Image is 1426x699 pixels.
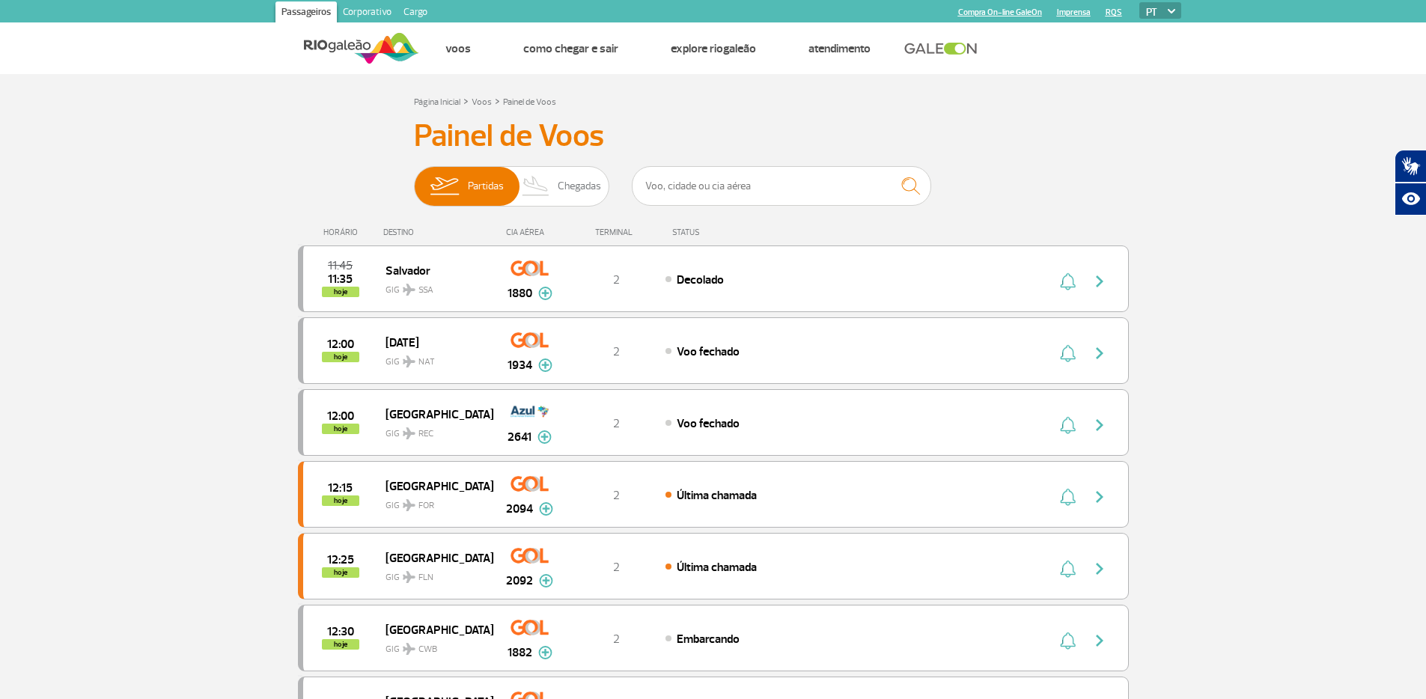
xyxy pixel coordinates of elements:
span: [GEOGRAPHIC_DATA] [386,404,481,424]
img: seta-direita-painel-voo.svg [1091,416,1109,434]
span: hoje [322,352,359,362]
a: RQS [1106,7,1122,17]
img: mais-info-painel-voo.svg [537,430,552,444]
a: Como chegar e sair [523,41,618,56]
span: Chegadas [558,167,601,206]
img: seta-direita-painel-voo.svg [1091,560,1109,578]
span: 2025-09-29 12:00:00 [327,339,354,349]
span: 1934 [508,356,532,374]
span: 2 [613,560,620,575]
span: hoje [322,424,359,434]
img: destiny_airplane.svg [403,571,415,583]
img: seta-direita-painel-voo.svg [1091,488,1109,506]
img: destiny_airplane.svg [403,284,415,296]
span: 2092 [506,572,533,590]
a: Painel de Voos [503,97,556,108]
button: Abrir tradutor de língua de sinais. [1395,150,1426,183]
span: REC [418,427,433,441]
a: Explore RIOgaleão [671,41,756,56]
div: TERMINAL [567,228,665,237]
span: Embarcando [677,632,740,647]
img: sino-painel-voo.svg [1060,632,1076,650]
div: CIA AÉREA [493,228,567,237]
a: Cargo [397,1,433,25]
img: mais-info-painel-voo.svg [538,646,552,659]
img: destiny_airplane.svg [403,499,415,511]
span: 2641 [508,428,531,446]
span: 2025-09-29 12:15:00 [328,483,353,493]
span: 1882 [508,644,532,662]
span: GIG [386,563,481,584]
a: Atendimento [808,41,871,56]
a: Imprensa [1057,7,1091,17]
span: Decolado [677,272,724,287]
div: STATUS [665,228,787,237]
img: sino-painel-voo.svg [1060,560,1076,578]
span: FLN [418,571,433,584]
span: 2 [613,416,620,431]
img: sino-painel-voo.svg [1060,344,1076,362]
img: mais-info-painel-voo.svg [538,287,552,300]
span: [GEOGRAPHIC_DATA] [386,548,481,567]
span: CWB [418,643,437,656]
span: [GEOGRAPHIC_DATA] [386,476,481,495]
a: > [463,92,469,109]
span: hoje [322,287,359,297]
span: NAT [418,355,435,369]
span: 2 [613,488,620,503]
span: Última chamada [677,560,757,575]
span: hoje [322,639,359,650]
span: 2025-09-29 12:00:00 [327,411,354,421]
span: SSA [418,284,433,297]
input: Voo, cidade ou cia aérea [632,166,931,206]
span: Partidas [468,167,504,206]
img: seta-direita-painel-voo.svg [1091,272,1109,290]
a: > [495,92,500,109]
span: Última chamada [677,488,757,503]
a: Passageiros [275,1,337,25]
span: FOR [418,499,434,513]
img: slider-desembarque [514,167,558,206]
a: Voos [472,97,492,108]
span: GIG [386,491,481,513]
img: sino-painel-voo.svg [1060,272,1076,290]
span: GIG [386,419,481,441]
div: HORÁRIO [302,228,384,237]
span: 2094 [506,500,533,518]
img: mais-info-painel-voo.svg [539,574,553,587]
a: Página Inicial [414,97,460,108]
h3: Painel de Voos [414,117,1013,155]
img: sino-painel-voo.svg [1060,416,1076,434]
img: slider-embarque [421,167,468,206]
span: [GEOGRAPHIC_DATA] [386,620,481,639]
span: GIG [386,347,481,369]
span: 2 [613,344,620,359]
a: Corporativo [337,1,397,25]
span: Voo fechado [677,344,740,359]
img: destiny_airplane.svg [403,643,415,655]
span: hoje [322,567,359,578]
span: hoje [322,495,359,506]
img: mais-info-painel-voo.svg [538,358,552,372]
button: Abrir recursos assistivos. [1395,183,1426,216]
span: [DATE] [386,332,481,352]
span: 2025-09-29 12:30:00 [327,626,354,637]
div: DESTINO [383,228,493,237]
img: seta-direita-painel-voo.svg [1091,632,1109,650]
span: Voo fechado [677,416,740,431]
img: mais-info-painel-voo.svg [539,502,553,516]
span: 2025-09-29 11:45:00 [328,260,353,271]
span: 2 [613,632,620,647]
span: 2 [613,272,620,287]
span: 1880 [508,284,532,302]
img: destiny_airplane.svg [403,355,415,367]
span: Salvador [386,260,481,280]
span: 2025-09-29 12:25:00 [327,555,354,565]
span: GIG [386,635,481,656]
span: 2025-09-29 11:35:42 [328,274,353,284]
a: Compra On-line GaleOn [958,7,1042,17]
a: Voos [445,41,471,56]
img: sino-painel-voo.svg [1060,488,1076,506]
span: GIG [386,275,481,297]
img: seta-direita-painel-voo.svg [1091,344,1109,362]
